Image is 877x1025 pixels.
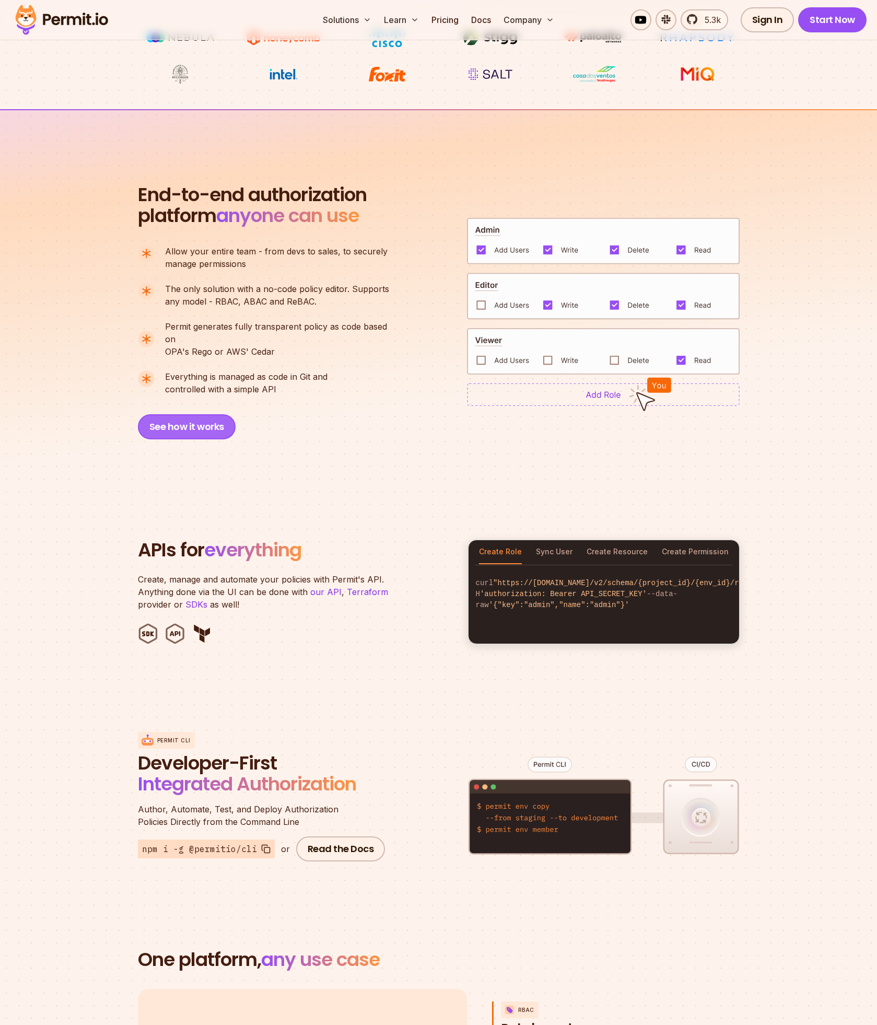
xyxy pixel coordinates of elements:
span: "https://[DOMAIN_NAME]/v2/schema/{project_id}/{env_id}/roles" [493,579,761,587]
a: Docs [467,9,495,30]
span: npm i -g @permitio/cli [142,843,257,855]
span: Permit generates fully transparent policy as code based on [165,320,398,345]
button: Company [499,9,558,30]
span: Developer-First [138,753,389,774]
a: Terraform [347,587,388,597]
span: 5.3k [698,14,721,26]
button: Solutions [319,9,376,30]
span: 'authorization: Bearer API_SECRET_KEY' [480,590,647,598]
button: Create Resource [587,540,648,564]
p: Policies Directly from the Command Line [138,803,389,828]
span: Author, Automate, Test, and Deploy Authorization [138,803,389,816]
span: Integrated Authorization [138,771,356,797]
p: Permit CLI [157,737,191,744]
span: any use case [261,946,380,973]
p: any model - RBAC, ABAC and ReBAC. [165,283,389,308]
span: '{"key":"admin","name":"admin"}' [489,601,629,609]
h2: platform [138,184,367,226]
img: salt [451,64,530,84]
button: Learn [380,9,423,30]
button: Sync User [536,540,572,564]
button: npm i -g @permitio/cli [138,840,275,858]
button: See how it works [138,414,236,439]
p: controlled with a simple API [165,370,328,395]
span: End-to-end authorization [138,184,367,205]
img: Foxit [348,64,426,84]
span: Allow your entire team - from devs to sales, to securely [165,245,388,258]
p: Create, manage and automate your policies with Permit's API. Anything done via the UI can be done... [138,573,399,611]
a: SDKs [185,599,207,610]
button: Create Role [479,540,522,564]
span: anyone can use [216,202,359,229]
img: Permit logo [10,2,113,38]
span: Everything is managed as code in Git and [165,370,328,383]
a: Pricing [427,9,463,30]
p: manage permissions [165,245,388,270]
code: curl -H --data-raw [469,569,739,619]
h2: One platform, [138,949,740,970]
h2: APIs for [138,540,455,561]
img: Casa dos Ventos [555,64,633,84]
p: OPA's Rego or AWS' Cedar [165,320,398,358]
a: Read the Docs [296,836,385,861]
span: everything [204,537,301,563]
a: Start Now [798,7,867,32]
a: our API [310,587,342,597]
a: 5.3k [681,9,728,30]
a: Sign In [741,7,794,32]
img: Maricopa County Recorder\'s Office [141,64,219,84]
img: MIQ [662,65,732,83]
img: Intel [244,64,323,84]
span: The only solution with a no-code policy editor. Supports [165,283,389,295]
button: Create Permission [662,540,729,564]
div: or [281,843,290,855]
